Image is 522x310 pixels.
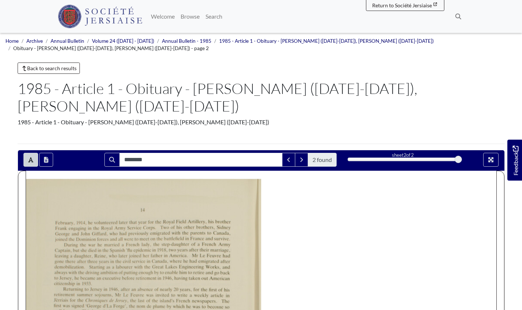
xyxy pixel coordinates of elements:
[123,292,127,296] span: Le
[190,294,191,297] span: a
[215,232,222,238] span: ana
[92,38,154,44] a: Volume 24 ([DATE] - [DATE])
[177,292,186,297] span: write
[103,248,107,252] span: the
[113,303,124,308] span: Forge‘.
[88,243,94,247] span: war
[26,38,43,44] a: Archive
[104,242,117,246] span: married
[202,243,212,248] span: Frenc.
[184,260,187,264] span: he
[221,258,228,263] span: after
[54,297,67,302] span: Jerriais
[148,220,152,224] span: for
[119,220,126,224] span: later
[115,259,120,263] span: the
[126,242,138,246] span: French
[55,248,70,253] span: Captain.
[95,253,105,258] span: Reine.
[76,237,93,241] span: Dominion
[160,270,163,274] span: to
[74,276,78,280] span: he
[88,259,96,263] span: three
[127,227,139,231] span: Servicc
[88,226,90,230] span: in
[97,237,107,241] span: forces
[152,243,158,247] span: the
[192,253,197,257] span: Mr
[5,38,19,44] a: Home
[137,304,144,309] span: nom
[162,38,211,44] a: Annual Bulletin - 1985
[172,230,178,234] span: Wllh
[132,287,135,291] span: an
[121,287,128,291] span: after
[119,253,126,257] span: later
[122,275,133,280] span: before
[165,269,176,274] span: enable
[58,3,142,30] a: Société Jersiaise logo
[54,270,65,274] span: alwavs
[138,298,143,302] span: last
[13,45,209,51] span: Obituary - [PERSON_NAME] ([DATE]-[DATE]), [PERSON_NAME] ([DATE]-[DATE]) - page 2
[128,231,146,236] span: prevtously
[218,243,229,249] span: Army
[348,152,458,159] div: sheet of 2
[180,288,190,292] span: years.
[153,304,163,309] span: plume
[177,249,186,253] span: years
[223,253,229,257] span: had
[104,153,120,167] button: Search
[214,271,218,275] span: go
[186,304,190,308] span: he
[206,237,209,241] span: an
[126,248,131,252] span: ‘ﬁu
[208,219,213,223] span: his
[221,298,228,303] span: The
[115,292,120,296] span: Mr
[138,270,151,275] span: enough
[55,231,86,236] span: [PERSON_NAME]
[137,287,151,291] span: absence
[200,254,204,258] span: Le.
[179,269,186,274] span: him
[192,305,199,309] span: was
[193,287,198,291] span: for
[85,298,107,303] span: (‘hmniqucs
[100,270,116,275] span: ambition
[85,287,87,291] span: to
[106,265,109,269] span: as
[80,242,85,246] span: the
[171,293,174,296] span: to
[77,220,85,224] span: 1914.
[136,275,153,280] span: retirement
[152,258,192,263] span: [GEOGRAPHIC_DATA].
[109,253,116,257] span: who
[134,237,137,241] span: to
[173,304,183,308] span: which
[170,258,180,263] span: where
[23,153,38,167] button: Toggle text selection (Alt+T)
[71,304,82,308] span: signed
[155,219,160,223] span: the
[63,303,69,307] span: was
[88,247,95,252] span: died
[224,287,229,291] span: his
[152,298,157,302] span: the
[160,287,170,292] span: nearly
[54,281,73,286] span: citizenship
[218,287,222,291] span: of
[164,254,166,257] span: in
[167,304,170,308] span: by
[176,221,185,226] span: Field
[112,266,113,268] span: a
[110,259,112,263] span: in
[215,222,230,226] span: bsrodthcr
[203,9,225,24] a: Search
[64,242,76,247] span: During
[146,293,152,297] span: was
[130,292,142,296] span: Feuvre
[198,260,216,264] span: emigrated
[119,270,122,274] span: of
[507,140,522,181] a: Would you like to provide feedback?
